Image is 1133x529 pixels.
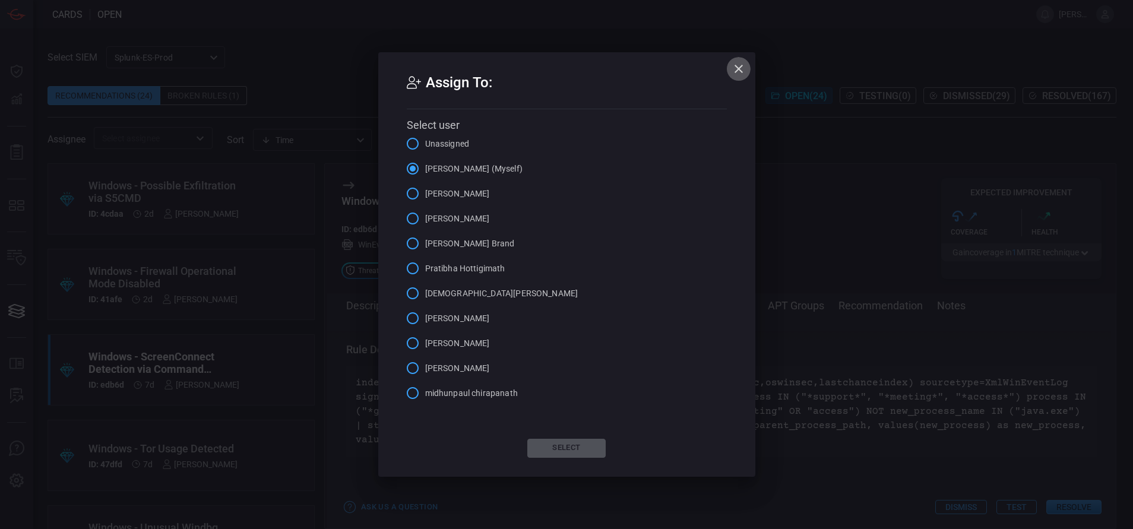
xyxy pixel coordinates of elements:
[425,337,490,350] span: [PERSON_NAME]
[425,213,490,225] span: [PERSON_NAME]
[425,237,515,250] span: [PERSON_NAME] Brand
[407,119,460,131] span: Select user
[425,312,490,325] span: [PERSON_NAME]
[425,163,523,175] span: [PERSON_NAME] (Myself)
[425,387,518,400] span: midhunpaul chirapanath
[425,138,470,150] span: Unassigned
[425,287,578,300] span: [DEMOGRAPHIC_DATA][PERSON_NAME]
[425,188,490,200] span: [PERSON_NAME]
[425,362,490,375] span: [PERSON_NAME]
[407,71,727,109] h2: Assign To:
[425,262,505,275] span: Pratibha Hottigimath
